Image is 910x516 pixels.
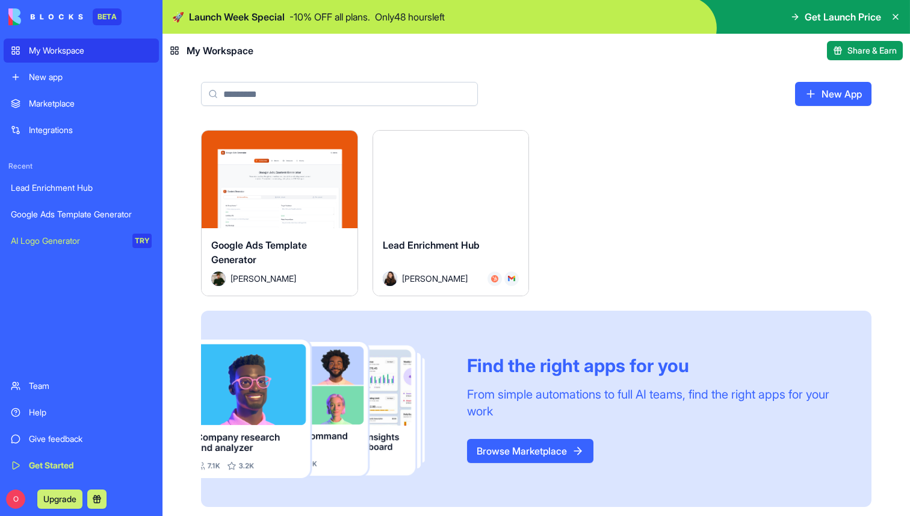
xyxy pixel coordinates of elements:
div: Integrations [29,124,152,136]
span: Get Launch Price [805,10,881,24]
div: Marketplace [29,98,152,110]
button: Share & Earn [827,41,903,60]
p: Only 48 hours left [375,10,445,24]
button: Upgrade [37,490,82,509]
img: logo [8,8,83,25]
div: Google Ads Template Generator [11,208,152,220]
span: Recent [4,161,159,171]
div: Lead Enrichment Hub [11,182,152,194]
span: Google Ads Template Generator [211,239,307,266]
a: Browse Marketplace [467,439,593,463]
div: From simple automations to full AI teams, find the right apps for your work [467,386,843,420]
img: Avatar [383,272,397,286]
a: Lead Enrichment Hub [4,176,159,200]
div: TRY [132,234,152,248]
div: Give feedback [29,433,152,445]
div: Help [29,406,152,418]
span: Lead Enrichment Hub [383,239,480,251]
a: AI Logo GeneratorTRY [4,229,159,253]
a: Marketplace [4,92,159,116]
div: Find the right apps for you [467,355,843,376]
a: New app [4,65,159,89]
div: Team [29,380,152,392]
span: 🚀 [172,10,184,24]
span: [PERSON_NAME] [402,272,468,285]
span: Launch Week Special [189,10,285,24]
a: Google Ads Template Generator [4,202,159,226]
a: Team [4,374,159,398]
div: New app [29,71,152,83]
a: Get Started [4,453,159,477]
a: Lead Enrichment HubAvatar[PERSON_NAME] [373,130,530,296]
div: BETA [93,8,122,25]
div: Get Started [29,459,152,471]
div: AI Logo Generator [11,235,124,247]
a: New App [795,82,871,106]
span: My Workspace [187,43,253,58]
a: BETA [8,8,122,25]
a: Integrations [4,118,159,142]
a: My Workspace [4,39,159,63]
span: [PERSON_NAME] [231,272,296,285]
img: Gmail_trouth.svg [508,275,515,282]
span: O [6,490,25,509]
div: My Workspace [29,45,152,57]
a: Help [4,400,159,424]
a: Give feedback [4,427,159,451]
p: - 10 % OFF all plans. [289,10,370,24]
img: Frame_181_egmpey.png [201,340,448,478]
a: Google Ads Template GeneratorAvatar[PERSON_NAME] [201,130,358,296]
img: Hubspot_zz4hgj.svg [491,275,498,282]
img: Avatar [211,272,226,286]
span: Share & Earn [847,45,897,57]
a: Upgrade [37,493,82,505]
